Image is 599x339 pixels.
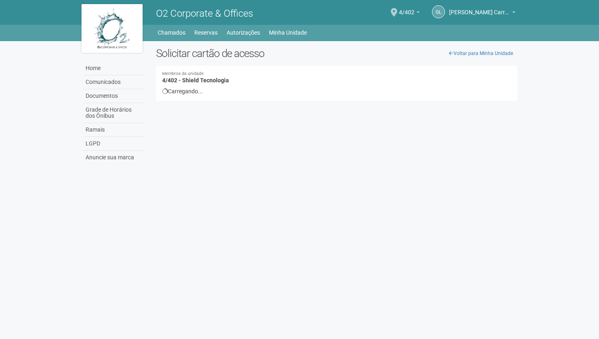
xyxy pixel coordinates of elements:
img: logo.jpg [81,4,143,53]
a: Autorizações [227,27,260,38]
a: LGPD [84,137,144,151]
a: Minha Unidade [269,27,307,38]
a: Grade de Horários dos Ônibus [84,103,144,123]
span: O2 Corporate & Offices [156,8,253,19]
span: 4/402 [399,1,414,15]
a: Documentos [84,89,144,103]
h2: Solicitar cartão de acesso [156,47,518,59]
a: 4/402 [399,10,420,17]
a: [PERSON_NAME] Carreira dos Reis [449,10,515,17]
a: Voltar para Minha Unidade [445,47,518,59]
small: Membros da unidade [162,72,511,76]
a: Chamados [158,27,185,38]
a: Ramais [84,123,144,137]
a: Comunicados [84,75,144,89]
a: Anuncie sua marca [84,151,144,164]
a: GL [432,5,445,18]
a: Reservas [194,27,218,38]
div: Carregando... [162,88,511,95]
span: Gabriel Lemos Carreira dos Reis [449,1,510,15]
a: Home [84,62,144,75]
h4: 4/402 - Shield Tecnologia [162,72,511,84]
